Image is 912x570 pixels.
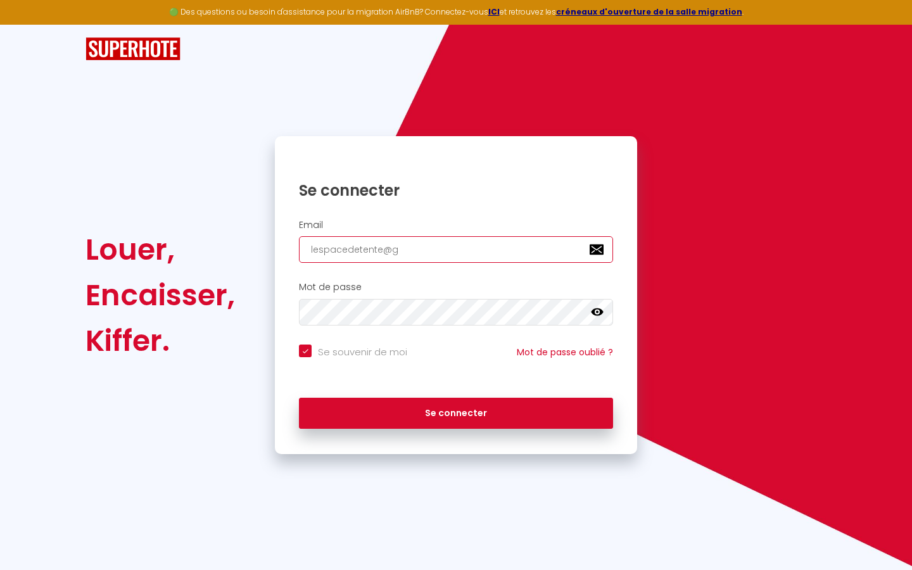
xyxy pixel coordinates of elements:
[10,5,48,43] button: Ouvrir le widget de chat LiveChat
[299,282,613,293] h2: Mot de passe
[517,346,613,358] a: Mot de passe oublié ?
[85,318,235,364] div: Kiffer.
[85,37,180,61] img: SuperHote logo
[488,6,500,17] a: ICI
[299,220,613,231] h2: Email
[556,6,742,17] a: créneaux d'ouverture de la salle migration
[299,398,613,429] button: Se connecter
[299,236,613,263] input: Ton Email
[299,180,613,200] h1: Se connecter
[85,227,235,272] div: Louer,
[85,272,235,318] div: Encaisser,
